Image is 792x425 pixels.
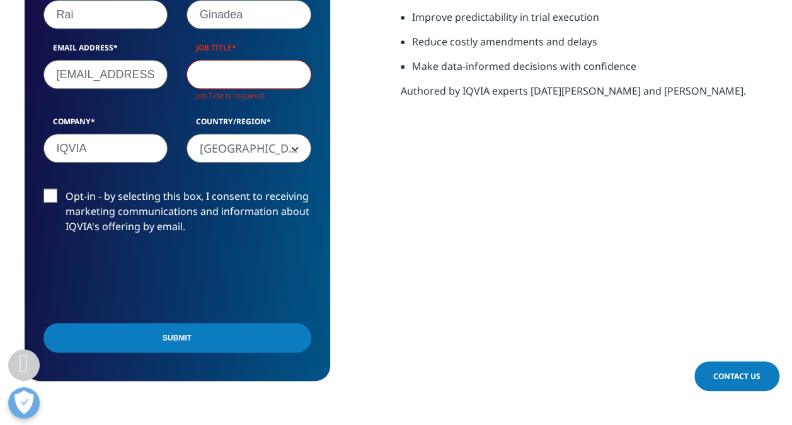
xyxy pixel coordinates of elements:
li: Improve predictability in trial execution [412,9,768,34]
label: Company [43,116,168,134]
a: Contact Us [694,361,779,391]
span: Contact Us [713,371,760,381]
span: Indonesia [187,134,311,163]
li: Make data-informed decisions with confidence [412,59,768,83]
p: Authored by IQVIA experts [DATE][PERSON_NAME] and [PERSON_NAME]. [401,83,768,108]
label: Country/Region [187,116,311,134]
button: Open Preferences [8,387,40,419]
input: Submit [43,323,311,352]
label: Job Title [187,42,311,60]
span: Job Title is required. [196,90,265,101]
iframe: reCAPTCHA [43,254,235,303]
label: Email Address [43,42,168,60]
label: Opt-in - by selecting this box, I consent to receiving marketing communications and information a... [43,189,311,241]
li: Reduce costly amendments and delays [412,34,768,59]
